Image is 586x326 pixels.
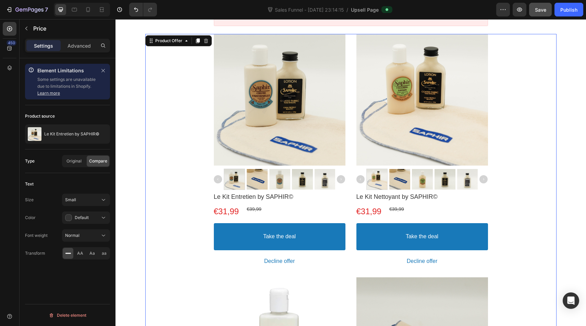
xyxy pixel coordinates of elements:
p: Element Limitations [37,67,96,75]
div: Font weight [25,232,48,239]
bdo: €31,99 [98,188,123,197]
div: 450 [7,40,16,46]
button: Take the deal [241,204,373,231]
bdo: Take the deal [148,214,180,221]
span: Save [535,7,546,13]
a: Learn more [37,90,60,96]
button: Save [529,3,552,16]
button: Delete element [25,310,110,321]
span: Compare [89,158,107,164]
button: Default [62,212,110,224]
span: Sales Funnel - [DATE] 23:14:15 [273,6,345,13]
span: Default [75,215,89,220]
p: Settings [34,42,53,49]
bdo: Decline offer [149,239,180,246]
button: Small [62,194,110,206]
div: Type [25,158,35,164]
p: Some settings are unavailable due to limitations in Shopify. [37,76,96,97]
p: Advanced [68,42,91,49]
span: Original [66,158,82,164]
p: Le Kit Entretien by SAPHIR© [44,132,99,136]
p: 7 [45,5,48,14]
button: Take the deal [98,204,230,231]
div: Undo/Redo [129,3,157,16]
iframe: Design area [115,19,586,326]
div: Color [25,215,36,221]
span: Small [65,197,76,202]
bdo: €39,99 [274,187,289,193]
img: product feature img [28,127,41,141]
button: Normal [62,229,110,242]
div: Size [25,197,34,203]
div: Publish [560,6,577,13]
bdo: €39,99 [131,187,146,193]
button: 7 [3,3,51,16]
bdo: Le Kit Entretien by SAPHIR© [98,174,178,181]
bdo: Take the deal [290,214,323,221]
img: gp-arrow-prev [241,156,249,164]
bdo: Decline offer [291,239,322,246]
span: Upsell Page [351,6,379,13]
div: Product Offer [38,19,68,24]
img: gp-arrow-next [221,156,230,164]
div: Text [25,181,34,187]
bdo: €31,99 [241,188,266,197]
p: Price [33,24,107,33]
button: Decline offer [98,236,230,249]
div: Open Intercom Messenger [563,292,579,309]
span: Normal [65,233,80,238]
div: Transform [25,250,45,256]
span: aa [102,250,107,256]
span: / [346,6,348,13]
bdo: Le Kit Nettoyant by SAPHIR© [241,174,322,181]
span: AA [77,250,83,256]
button: Publish [554,3,583,16]
span: Aa [89,250,95,256]
img: gp-arrow-next [364,156,372,164]
div: Product source [25,113,55,119]
div: Delete element [49,311,86,319]
button: Decline offer [241,236,373,249]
